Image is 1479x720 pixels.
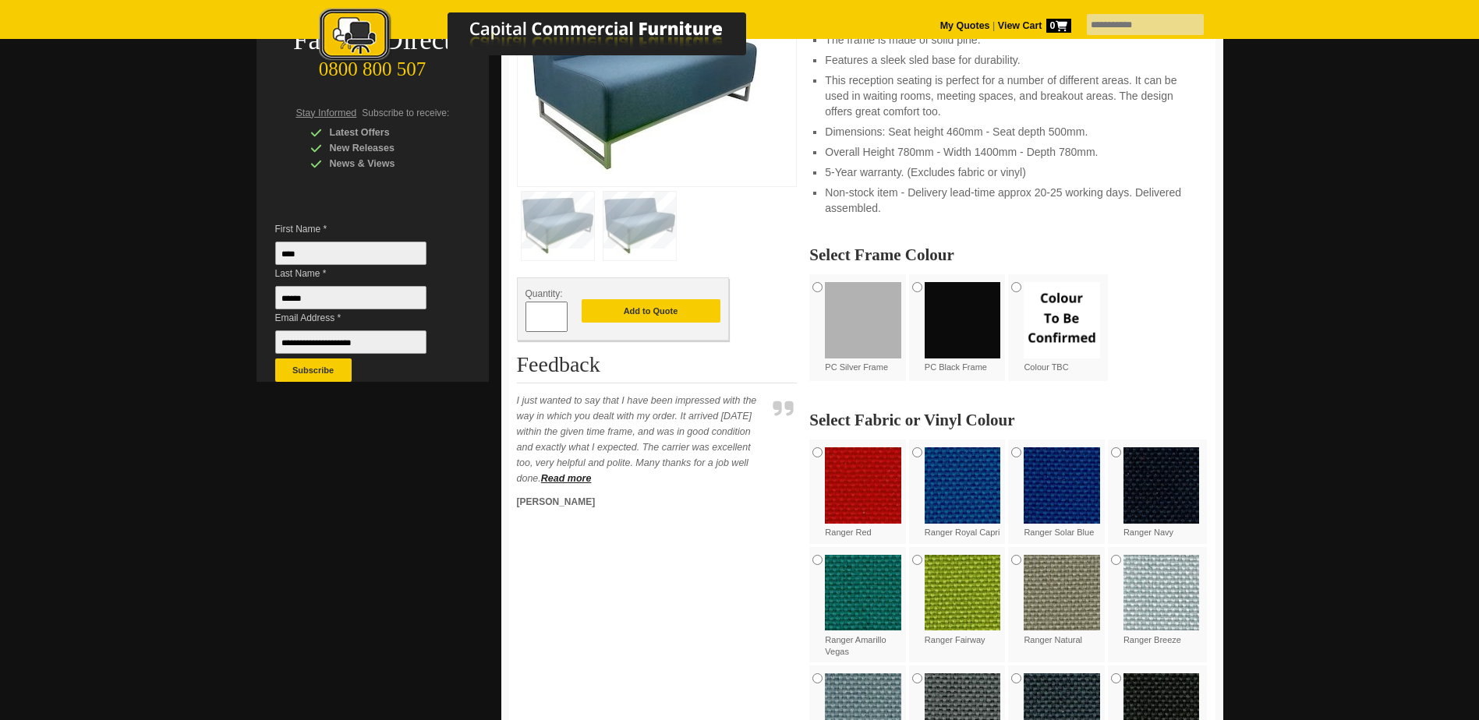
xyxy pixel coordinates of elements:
strong: View Cart [998,20,1071,31]
h2: Select Frame Colour [809,247,1207,263]
label: Ranger Navy [1123,447,1200,538]
label: Ranger Solar Blue [1024,447,1100,538]
a: Capital Commercial Furniture Logo [276,8,822,69]
div: New Releases [310,140,458,156]
label: Colour TBC [1024,282,1100,373]
input: Last Name * [275,286,426,309]
img: Ranger Solar Blue [1024,447,1100,524]
span: Last Name * [275,266,450,281]
span: Quantity: [525,288,563,299]
img: Ranger Royal Capri [925,447,1001,524]
p: [PERSON_NAME] [517,494,766,510]
button: Subscribe [275,358,352,382]
img: Ranger Breeze [1123,555,1200,631]
span: Stay Informed [296,108,357,118]
img: PC Silver Frame [825,282,901,358]
li: Dimensions: Seat height 460mm - Seat depth 500mm. [825,124,1191,139]
span: Email Address * [275,310,450,326]
div: 0800 800 507 [257,51,489,80]
a: View Cart0 [995,20,1070,31]
label: Ranger Natural [1024,555,1100,646]
li: Features a sleek sled base for durability. [825,52,1191,68]
li: Non-stock item - Delivery lead-time approx 20-25 working days. Delivered assembled. [825,185,1191,216]
button: Add to Quote [582,299,720,323]
span: First Name * [275,221,450,237]
a: My Quotes [940,20,990,31]
input: Email Address * [275,330,426,354]
img: Colour TBC [1024,282,1100,358]
div: Factory Direct [257,30,489,51]
input: First Name * [275,242,426,265]
h2: Select Fabric or Vinyl Colour [809,412,1207,428]
img: Ranger Navy [1123,447,1200,524]
a: Read more [541,473,592,484]
img: Ranger Amarillo Vegas [825,555,901,631]
span: Subscribe to receive: [362,108,449,118]
img: Ranger Red [825,447,901,524]
li: 5-Year warranty. (Excludes fabric or vinyl) [825,164,1191,180]
div: Latest Offers [310,125,458,140]
label: Ranger Fairway [925,555,1001,646]
label: Ranger Breeze [1123,555,1200,646]
img: Ranger Natural [1024,555,1100,631]
label: Ranger Royal Capri [925,447,1001,538]
li: Overall Height 780mm - Width 1400mm - Depth 780mm. [825,144,1191,160]
img: Ranger Fairway [925,555,1001,631]
label: PC Black Frame [925,282,1001,373]
h2: Feedback [517,353,798,383]
li: This reception seating is perfect for a number of different areas. It can be used in waiting room... [825,72,1191,119]
span: 0 [1046,19,1071,33]
div: News & Views [310,156,458,171]
li: The frame is made of solid pine. [825,32,1191,48]
label: PC Silver Frame [825,282,901,373]
img: Capital Commercial Furniture Logo [276,8,822,65]
img: PC Black Frame [925,282,1001,358]
label: Ranger Amarillo Vegas [825,555,901,658]
p: I just wanted to say that I have been impressed with the way in which you dealt with my order. It... [517,393,766,486]
label: Ranger Red [825,447,901,538]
